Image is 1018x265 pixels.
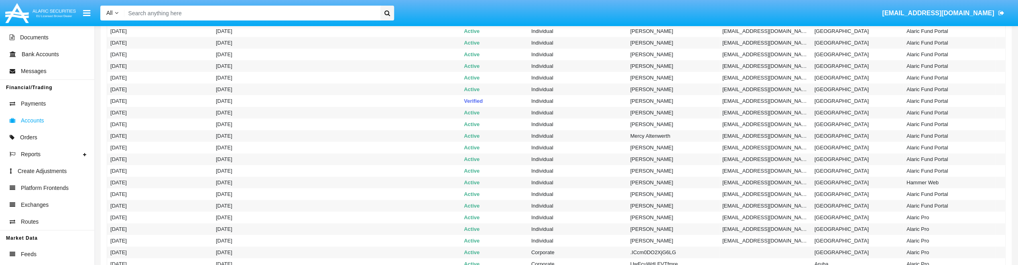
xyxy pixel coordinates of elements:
[107,118,213,130] td: [DATE]
[627,49,719,60] td: [PERSON_NAME]
[213,107,352,118] td: [DATE]
[107,60,213,72] td: [DATE]
[107,177,213,188] td: [DATE]
[719,153,811,165] td: [EMAIL_ADDRESS][DOMAIN_NAME]
[213,223,352,235] td: [DATE]
[213,95,352,107] td: [DATE]
[21,100,46,108] span: Payments
[528,153,627,165] td: Individual
[528,165,627,177] td: Individual
[213,37,352,49] td: [DATE]
[903,107,996,118] td: Alaric Fund Portal
[627,118,719,130] td: [PERSON_NAME]
[213,49,352,60] td: [DATE]
[811,188,903,200] td: [GEOGRAPHIC_DATA]
[107,49,213,60] td: [DATE]
[106,10,113,16] span: All
[107,25,213,37] td: [DATE]
[461,25,528,37] td: Active
[213,130,352,142] td: [DATE]
[903,177,996,188] td: Hammer Web
[627,60,719,72] td: [PERSON_NAME]
[903,188,996,200] td: Alaric Fund Portal
[21,218,39,226] span: Routes
[719,177,811,188] td: [EMAIL_ADDRESS][DOMAIN_NAME]
[627,188,719,200] td: [PERSON_NAME]
[528,188,627,200] td: Individual
[719,95,811,107] td: [EMAIL_ADDRESS][DOMAIN_NAME]
[461,95,528,107] td: Verified
[903,37,996,49] td: Alaric Fund Portal
[213,142,352,153] td: [DATE]
[21,116,44,125] span: Accounts
[461,37,528,49] td: Active
[21,250,37,259] span: Feeds
[213,212,352,223] td: [DATE]
[811,72,903,84] td: [GEOGRAPHIC_DATA]
[461,118,528,130] td: Active
[21,150,41,159] span: Reports
[107,153,213,165] td: [DATE]
[100,9,124,17] a: All
[213,235,352,247] td: [DATE]
[719,188,811,200] td: [EMAIL_ADDRESS][DOMAIN_NAME]
[627,153,719,165] td: [PERSON_NAME]
[213,72,352,84] td: [DATE]
[627,130,719,142] td: Mercy Altenwerth
[903,142,996,153] td: Alaric Fund Portal
[213,25,352,37] td: [DATE]
[461,84,528,95] td: Active
[627,25,719,37] td: [PERSON_NAME]
[903,72,996,84] td: Alaric Fund Portal
[719,37,811,49] td: [EMAIL_ADDRESS][DOMAIN_NAME]
[903,235,996,247] td: Alaric Pro
[107,107,213,118] td: [DATE]
[528,223,627,235] td: Individual
[21,201,49,209] span: Exchanges
[528,235,627,247] td: Individual
[903,130,996,142] td: Alaric Fund Portal
[627,223,719,235] td: [PERSON_NAME]
[213,118,352,130] td: [DATE]
[811,25,903,37] td: [GEOGRAPHIC_DATA]
[213,84,352,95] td: [DATE]
[719,25,811,37] td: [EMAIL_ADDRESS][DOMAIN_NAME]
[903,247,996,258] td: Alaric Pro
[213,153,352,165] td: [DATE]
[627,177,719,188] td: [PERSON_NAME]
[627,84,719,95] td: [PERSON_NAME]
[811,247,903,258] td: [GEOGRAPHIC_DATA]
[107,95,213,107] td: [DATE]
[107,235,213,247] td: [DATE]
[461,72,528,84] td: Active
[213,247,352,258] td: [DATE]
[903,118,996,130] td: Alaric Fund Portal
[719,130,811,142] td: [EMAIL_ADDRESS][DOMAIN_NAME]
[461,165,528,177] td: Active
[719,60,811,72] td: [EMAIL_ADDRESS][DOMAIN_NAME]
[811,60,903,72] td: [GEOGRAPHIC_DATA]
[528,212,627,223] td: Individual
[811,212,903,223] td: [GEOGRAPHIC_DATA]
[21,67,47,75] span: Messages
[213,177,352,188] td: [DATE]
[627,165,719,177] td: [PERSON_NAME]
[22,50,59,59] span: Bank Accounts
[4,1,77,25] img: Logo image
[811,118,903,130] td: [GEOGRAPHIC_DATA]
[811,177,903,188] td: [GEOGRAPHIC_DATA]
[878,2,1008,24] a: [EMAIL_ADDRESS][DOMAIN_NAME]
[528,200,627,212] td: Individual
[528,247,627,258] td: Corporate
[627,95,719,107] td: [PERSON_NAME]
[528,84,627,95] td: Individual
[107,247,213,258] td: [DATE]
[903,212,996,223] td: Alaric Pro
[811,165,903,177] td: [GEOGRAPHIC_DATA]
[461,60,528,72] td: Active
[528,142,627,153] td: Individual
[903,200,996,212] td: Alaric Fund Portal
[882,10,994,16] span: [EMAIL_ADDRESS][DOMAIN_NAME]
[627,142,719,153] td: [PERSON_NAME]
[528,25,627,37] td: Individual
